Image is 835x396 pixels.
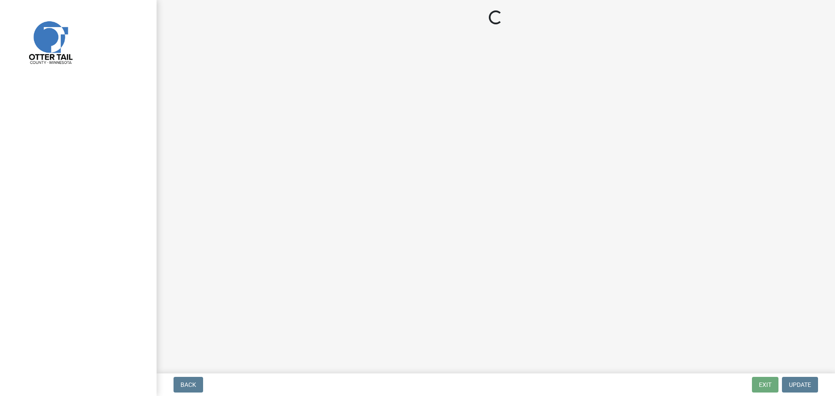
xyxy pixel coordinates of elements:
[180,381,196,388] span: Back
[174,377,203,393] button: Back
[17,9,83,74] img: Otter Tail County, Minnesota
[752,377,778,393] button: Exit
[782,377,818,393] button: Update
[789,381,811,388] span: Update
